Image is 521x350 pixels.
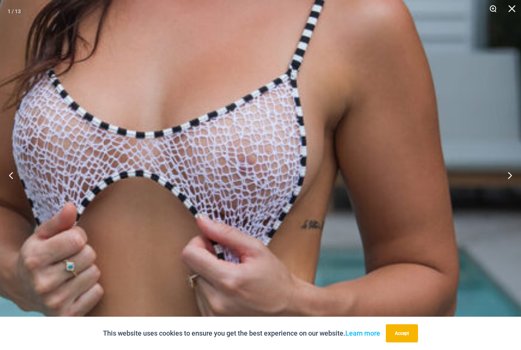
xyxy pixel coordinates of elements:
[386,324,418,342] button: Accept
[493,156,521,194] button: Next
[103,328,380,339] p: This website uses cookies to ensure you get the best experience on our website.
[345,329,380,337] a: Learn more
[8,6,21,17] div: 1 / 13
